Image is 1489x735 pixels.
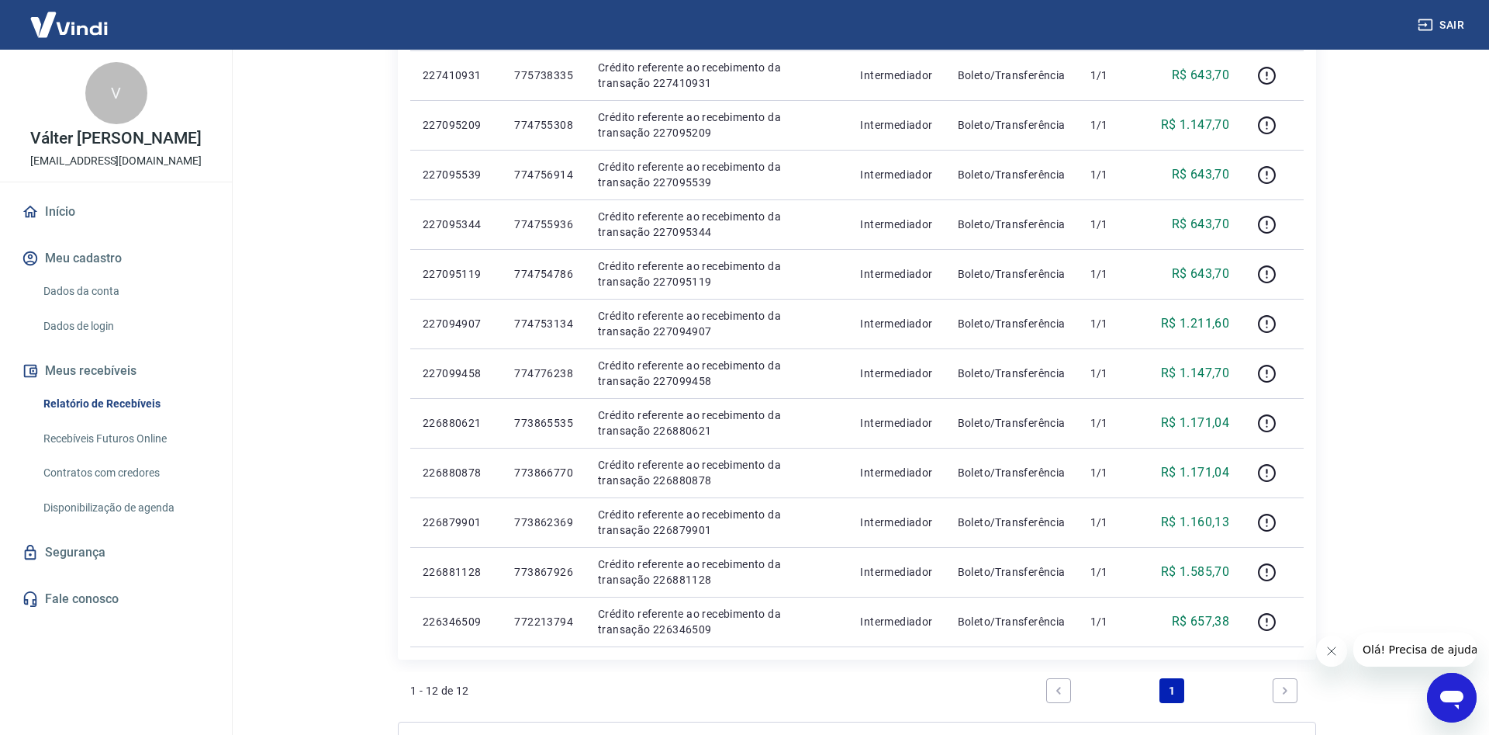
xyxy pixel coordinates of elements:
p: Intermediador [860,316,932,331]
p: 227094907 [423,316,489,331]
p: 1/1 [1090,316,1136,331]
p: R$ 643,70 [1172,215,1230,234]
a: Relatório de Recebíveis [37,388,213,420]
p: Intermediador [860,465,932,480]
p: 1 - 12 de 12 [410,683,469,699]
p: R$ 1.147,70 [1161,116,1229,134]
p: R$ 643,70 [1172,265,1230,283]
p: 1/1 [1090,465,1136,480]
p: Intermediador [860,515,932,530]
p: R$ 1.211,60 [1161,314,1229,333]
p: Boleto/Transferência [958,415,1066,431]
p: Intermediador [860,167,932,182]
p: Crédito referente ao recebimento da transação 226346509 [598,606,835,637]
p: Crédito referente ao recebimento da transação 227099458 [598,358,835,389]
p: 1/1 [1090,117,1136,133]
a: Page 1 is your current page [1159,678,1184,703]
p: R$ 643,70 [1172,66,1230,85]
p: 773865535 [514,415,573,431]
p: 774776238 [514,366,573,381]
p: Crédito referente ao recebimento da transação 227410931 [598,60,835,91]
p: 773867926 [514,564,573,580]
p: 227095344 [423,217,489,232]
p: Intermediador [860,266,932,282]
p: Boleto/Transferência [958,217,1066,232]
span: Olá! Precisa de ajuda? [9,11,130,23]
p: 226880621 [423,415,489,431]
a: Dados de login [37,310,213,342]
img: Vindi [19,1,119,48]
p: Boleto/Transferência [958,316,1066,331]
a: Previous page [1046,678,1071,703]
div: V [85,62,147,124]
p: 1/1 [1090,167,1136,182]
p: 774755936 [514,217,573,232]
p: Boleto/Transferência [958,167,1066,182]
p: Intermediador [860,614,932,629]
ul: Pagination [1040,672,1304,709]
p: 226879901 [423,515,489,530]
p: 226881128 [423,564,489,580]
p: 772213794 [514,614,573,629]
p: Crédito referente ao recebimento da transação 227095209 [598,109,835,140]
p: R$ 1.160,13 [1161,513,1229,532]
p: Boleto/Transferência [958,117,1066,133]
p: R$ 1.147,70 [1161,364,1229,383]
a: Dados da conta [37,276,213,307]
a: Recebíveis Futuros Online [37,423,213,455]
button: Sair [1415,11,1470,40]
button: Meus recebíveis [19,354,213,388]
p: Crédito referente ao recebimento da transação 226881128 [598,556,835,588]
p: 1/1 [1090,415,1136,431]
p: Boleto/Transferência [958,465,1066,480]
p: Intermediador [860,117,932,133]
p: 1/1 [1090,515,1136,530]
p: 774755308 [514,117,573,133]
p: Intermediador [860,68,932,83]
p: Boleto/Transferência [958,366,1066,381]
p: 227095209 [423,117,489,133]
p: 774754786 [514,266,573,282]
p: 226880878 [423,465,489,480]
p: 774753134 [514,316,573,331]
p: 775738335 [514,68,573,83]
p: Intermediador [860,415,932,431]
p: Boleto/Transferência [958,564,1066,580]
p: Boleto/Transferência [958,266,1066,282]
p: Intermediador [860,217,932,232]
p: Crédito referente ao recebimento da transação 226880621 [598,407,835,439]
iframe: Fechar mensagem [1316,636,1347,667]
p: 227095539 [423,167,489,182]
p: Crédito referente ao recebimento da transação 226880878 [598,457,835,488]
a: Contratos com credores [37,457,213,489]
p: R$ 657,38 [1172,612,1230,631]
p: 227099458 [423,366,489,381]
iframe: Mensagem da empresa [1353,633,1477,667]
p: Crédito referente ao recebimento da transação 227095344 [598,209,835,240]
p: 1/1 [1090,366,1136,381]
p: 226346509 [423,614,489,629]
p: 1/1 [1090,564,1136,580]
p: Boleto/Transferência [958,614,1066,629]
a: Fale conosco [19,582,213,616]
p: Válter [PERSON_NAME] [30,130,201,147]
p: R$ 1.171,04 [1161,414,1229,432]
button: Meu cadastro [19,241,213,276]
p: R$ 643,70 [1172,165,1230,184]
p: 773866770 [514,465,573,480]
a: Segurança [19,536,213,570]
p: Crédito referente ao recebimento da transação 227094907 [598,308,835,339]
iframe: Botão para abrir a janela de mensagens [1427,673,1477,723]
p: Boleto/Transferência [958,515,1066,530]
a: Disponibilização de agenda [37,492,213,524]
p: Intermediador [860,366,932,381]
p: Crédito referente ao recebimento da transação 227095119 [598,258,835,289]
p: 1/1 [1090,217,1136,232]
p: 227410931 [423,68,489,83]
p: R$ 1.585,70 [1161,563,1229,581]
p: 227095119 [423,266,489,282]
p: R$ 1.171,04 [1161,463,1229,482]
p: 1/1 [1090,68,1136,83]
p: Crédito referente ao recebimento da transação 226879901 [598,507,835,538]
p: Boleto/Transferência [958,68,1066,83]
